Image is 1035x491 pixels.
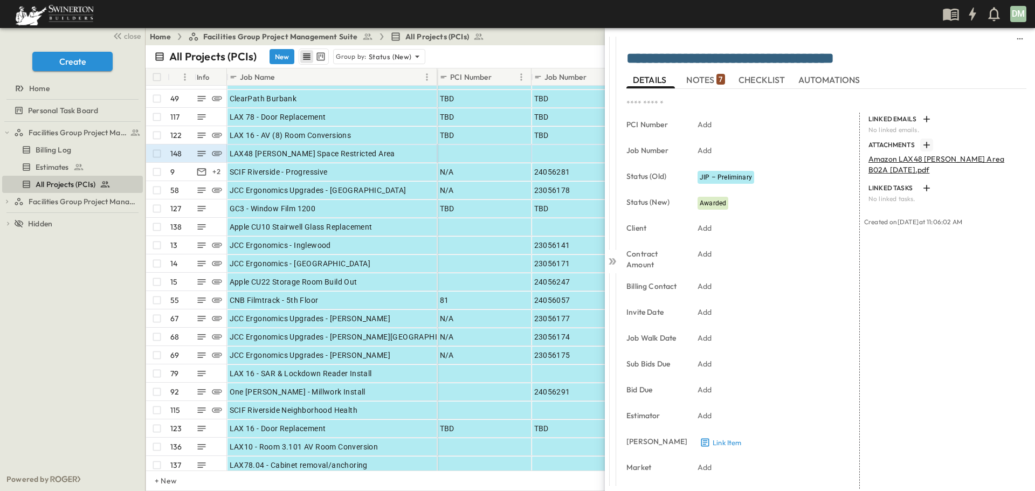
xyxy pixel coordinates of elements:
p: Add [698,358,712,369]
span: N/A [440,350,454,361]
span: N/A [440,331,454,342]
p: 14 [170,258,177,269]
button: New [270,49,294,64]
span: Personal Task Board [28,105,98,116]
span: SCIF Riverside - Progressive [230,167,328,177]
p: 148 [170,148,182,159]
p: PCI Number [626,119,682,130]
button: Menu [178,71,191,84]
p: Amazon LAX48 [PERSON_NAME] Area B02A [DATE].pdf [868,154,1005,175]
div: Info [197,62,210,92]
button: Link Item [698,435,744,450]
p: Add [698,462,712,473]
span: 24056291 [534,386,570,397]
p: Job Number [626,145,682,156]
span: GC3 - Window Film 1200 [230,203,316,214]
div: table view [299,49,329,65]
span: TBD [534,130,549,141]
span: All Projects (PCIs) [36,179,95,190]
span: Home [29,83,50,94]
p: PCI Number [450,72,492,82]
span: 23056174 [534,331,570,342]
p: Add [698,333,712,343]
p: Link Item [713,438,742,448]
span: LAX10 - Room 3.101 AV Room Conversion [230,441,378,452]
a: Home [150,31,171,42]
p: No linked tasks. [868,195,1020,203]
p: Status (New) [626,197,682,208]
span: TBD [534,112,549,122]
p: Add [698,281,712,292]
span: Facilities Group Project Management Suite (Copy) [29,196,139,207]
span: LAX48 [PERSON_NAME] Space Restricted Area [230,148,395,159]
span: TBD [440,423,454,434]
p: + New [155,475,161,486]
p: ATTACHMENTS [868,141,918,149]
span: Estimates [36,162,69,172]
span: JCC Ergonomics Upgrades - [PERSON_NAME] [230,313,391,324]
span: N/A [440,313,454,324]
span: LAX78.04 - Cabinet removal/anchoring [230,460,368,471]
div: test [2,124,143,141]
p: 136 [170,441,182,452]
p: 92 [170,386,179,397]
span: N/A [440,185,454,196]
p: [PERSON_NAME] [626,436,682,447]
button: sidedrawer-menu [1013,32,1026,45]
p: Job Name [240,72,274,82]
p: Status (Old) [626,171,682,182]
span: LAX 16 - Door Replacement [230,423,326,434]
div: test [2,193,143,210]
span: JCC Ergonomics - [GEOGRAPHIC_DATA] [230,258,371,269]
p: 79 [170,368,178,379]
span: close [124,31,141,42]
span: TBD [534,203,549,214]
button: Sort [277,71,288,83]
p: Status (New) [369,51,412,62]
p: 67 [170,313,178,324]
span: JCC Ergonomics Upgrades - [PERSON_NAME] [230,350,391,361]
span: Facilities Group Project Management Suite [29,127,127,138]
p: 122 [170,130,182,141]
span: TBD [534,423,549,434]
p: Client [626,223,682,233]
span: 24056057 [534,295,570,306]
span: Billing Log [36,144,71,155]
span: N/A [440,167,454,177]
span: NOTES [686,75,724,85]
span: SCIF Riverside Neighborhood Health [230,405,358,416]
div: test [2,102,143,119]
span: Facilities Group Project Management Suite [203,31,358,42]
p: No linked emails. [868,126,1020,134]
span: LAX 16 - AV (8) Room Conversions [230,130,351,141]
div: # [168,68,195,86]
span: 23056171 [534,258,570,269]
p: Bid Due [626,384,682,395]
p: 68 [170,331,179,342]
div: test [2,176,143,193]
p: Add [698,384,712,395]
span: JIP – Preliminary [700,174,752,181]
p: Add [698,307,712,317]
nav: breadcrumbs [150,31,491,42]
p: Add [698,248,712,259]
p: All Projects (PCIs) [169,49,257,64]
button: Sort [494,71,506,83]
p: LINKED EMAILS [868,115,918,123]
p: Market [626,462,682,473]
p: Add [698,410,712,421]
button: Sort [172,71,184,83]
span: TBD [440,112,454,122]
button: row view [300,50,313,63]
span: JCC Ergonomics Upgrades - [PERSON_NAME][GEOGRAPHIC_DATA] [230,331,467,342]
span: CNB Filmtrack - 5th Floor [230,295,319,306]
p: 49 [170,93,179,104]
p: Contract Amount [626,248,682,270]
span: LAX 78 - Door Replacement [230,112,326,122]
p: Job Number [544,72,586,82]
p: Invite Date [626,307,682,317]
p: 69 [170,350,179,361]
p: 13 [170,240,177,251]
p: 117 [170,112,180,122]
p: Add [698,223,712,233]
